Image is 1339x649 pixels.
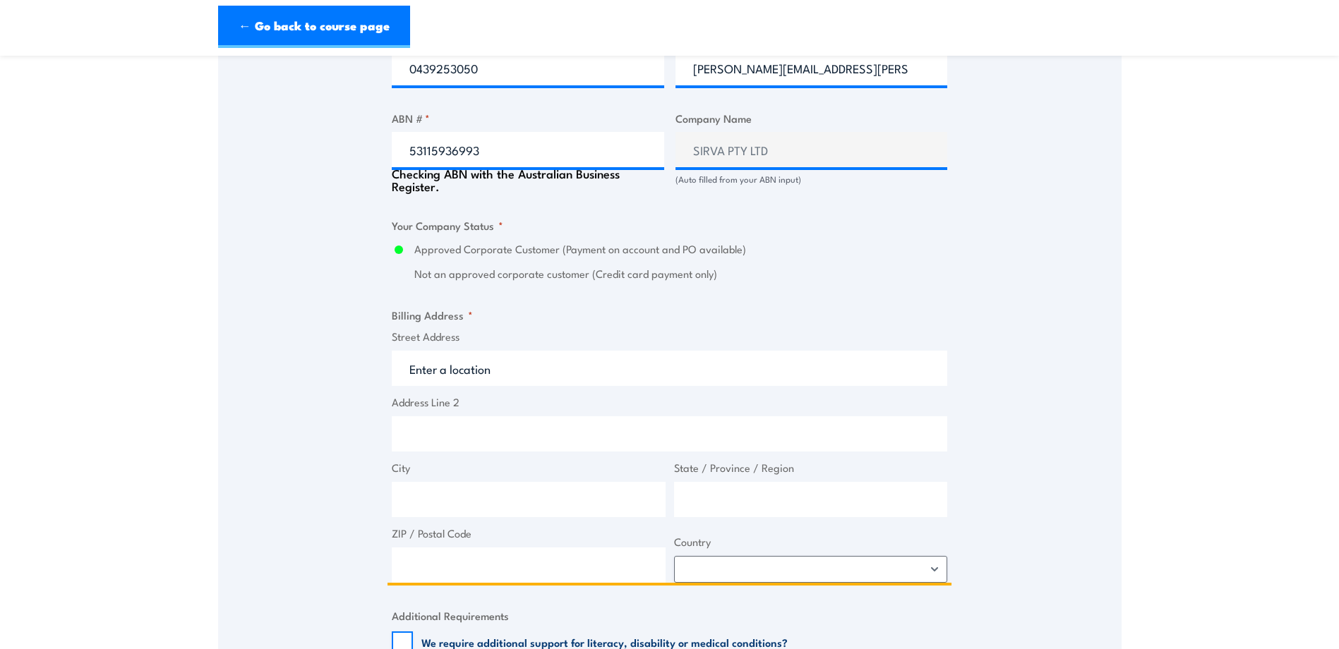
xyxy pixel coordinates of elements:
[392,329,947,345] label: Street Address
[392,460,666,476] label: City
[392,167,664,193] div: Checking ABN with the Australian Business Register.
[674,534,948,550] label: Country
[218,6,410,48] a: ← Go back to course page
[392,607,509,624] legend: Additional Requirements
[675,110,948,126] label: Company Name
[414,266,947,282] label: Not an approved corporate customer (Credit card payment only)
[392,394,947,411] label: Address Line 2
[392,526,666,542] label: ZIP / Postal Code
[392,217,503,233] legend: Your Company Status
[392,307,473,323] legend: Billing Address
[392,351,947,386] input: Enter a location
[674,460,948,476] label: State / Province / Region
[392,110,664,126] label: ABN #
[421,635,788,649] label: We require additional support for literacy, disability or medical conditions?
[675,173,948,186] div: (Auto filled from your ABN input)
[414,241,947,257] label: Approved Corporate Customer (Payment on account and PO available)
